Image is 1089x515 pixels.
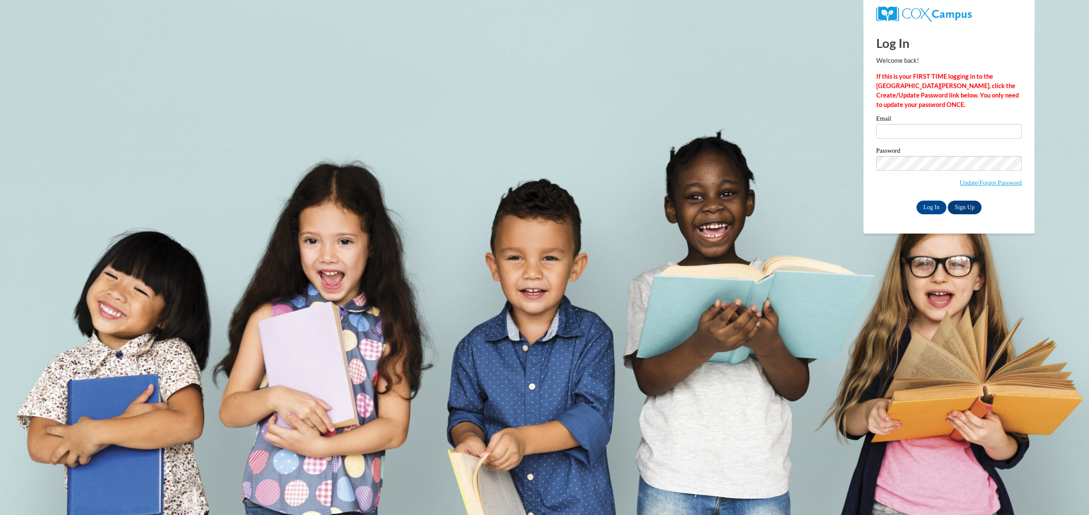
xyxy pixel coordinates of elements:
a: Update/Forgot Password [960,179,1022,186]
a: COX Campus [876,10,972,17]
a: Sign Up [948,201,981,214]
label: Password [876,148,1022,156]
img: COX Campus [876,6,972,22]
p: Welcome back! [876,56,1022,65]
input: Log In [916,201,946,214]
label: Email [876,115,1022,124]
h1: Log In [876,34,1022,52]
strong: If this is your FIRST TIME logging in to the [GEOGRAPHIC_DATA][PERSON_NAME], click the Create/Upd... [876,73,1019,108]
